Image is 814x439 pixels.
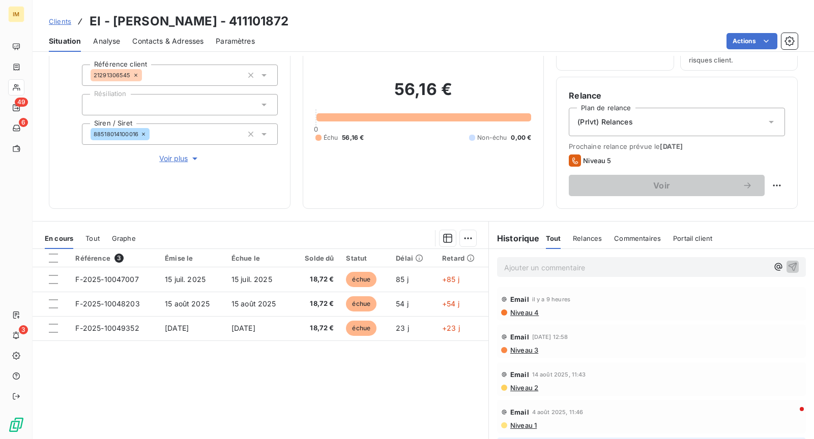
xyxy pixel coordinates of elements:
span: 15 août 2025 [165,299,210,308]
span: échue [346,272,376,287]
div: Retard [442,254,482,262]
button: Voir [569,175,765,196]
span: +85 j [442,275,459,284]
span: F-2025-10049352 [75,324,139,332]
span: Clients [49,17,71,25]
span: Non-échu [477,133,507,142]
div: Échue le [231,254,286,262]
h6: Historique [489,232,540,244]
span: 21291306545 [94,72,131,78]
img: Logo LeanPay [8,417,24,433]
span: Tout [85,234,100,242]
div: Émise le [165,254,219,262]
span: échue [346,321,376,336]
span: Email [510,408,529,416]
div: Référence [75,254,153,263]
h3: EI - [PERSON_NAME] - 411101872 [90,12,289,30]
span: [DATE] [660,142,683,150]
span: Analyse [93,36,120,46]
button: Actions [726,33,777,49]
span: 18,72 € [298,323,334,333]
span: Paramètres [216,36,255,46]
span: 3 [114,254,124,263]
span: Voir [581,181,742,190]
span: 14 août 2025, 11:43 [532,371,586,378]
input: Ajouter une valeur [150,130,158,139]
span: [DATE] [231,324,255,332]
span: 15 juil. 2025 [165,275,206,284]
span: 18,72 € [298,299,334,309]
span: 4 août 2025, 11:46 [532,409,584,415]
span: En cours [45,234,73,242]
span: 49 [15,98,28,107]
span: +23 j [442,324,460,332]
span: 88518014100016 [94,131,138,137]
span: 0 [314,125,318,133]
span: 23 j [396,324,409,332]
span: Contacts & Adresses [132,36,203,46]
span: F-2025-10048203 [75,299,139,308]
span: 0,00 € [511,133,531,142]
span: 18,72 € [298,274,334,285]
span: 15 juil. 2025 [231,275,272,284]
span: Niveau 2 [509,384,538,392]
span: 3 [19,325,28,334]
span: Situation [49,36,81,46]
span: il y a 9 heures [532,296,570,302]
span: 6 [19,118,28,127]
h6: Relance [569,89,785,102]
span: +54 j [442,299,459,308]
span: [DATE] [165,324,189,332]
span: Portail client [673,234,712,242]
span: 85 j [396,275,409,284]
span: 56,16 € [342,133,364,142]
span: [DATE] 12:58 [532,334,568,340]
iframe: Intercom live chat [779,404,804,429]
span: Niveau 3 [509,346,538,354]
span: Tout [546,234,561,242]
span: Niveau 4 [509,308,539,317]
span: Email [510,295,529,303]
span: Email [510,333,529,341]
span: Niveau 5 [583,156,611,165]
span: échue [346,296,376,311]
div: Solde dû [298,254,334,262]
span: (Prlvt) Relances [577,117,632,127]
input: Ajouter une valeur [142,71,150,80]
input: Ajouter une valeur [91,100,99,109]
span: Prochaine relance prévue le [569,142,785,150]
a: Clients [49,16,71,26]
span: Voir plus [159,153,200,164]
h2: 56,16 € [315,79,532,110]
div: IM [8,6,24,22]
span: Commentaires [614,234,661,242]
span: Graphe [112,234,136,242]
span: Email [510,370,529,379]
span: 54 j [396,299,409,308]
button: Voir plus [82,153,278,164]
span: 15 août 2025 [231,299,276,308]
div: Statut [346,254,384,262]
span: Échu [324,133,338,142]
div: Délai [396,254,430,262]
span: Relances [573,234,602,242]
span: F-2025-10047007 [75,275,138,284]
span: Niveau 1 [509,421,537,429]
